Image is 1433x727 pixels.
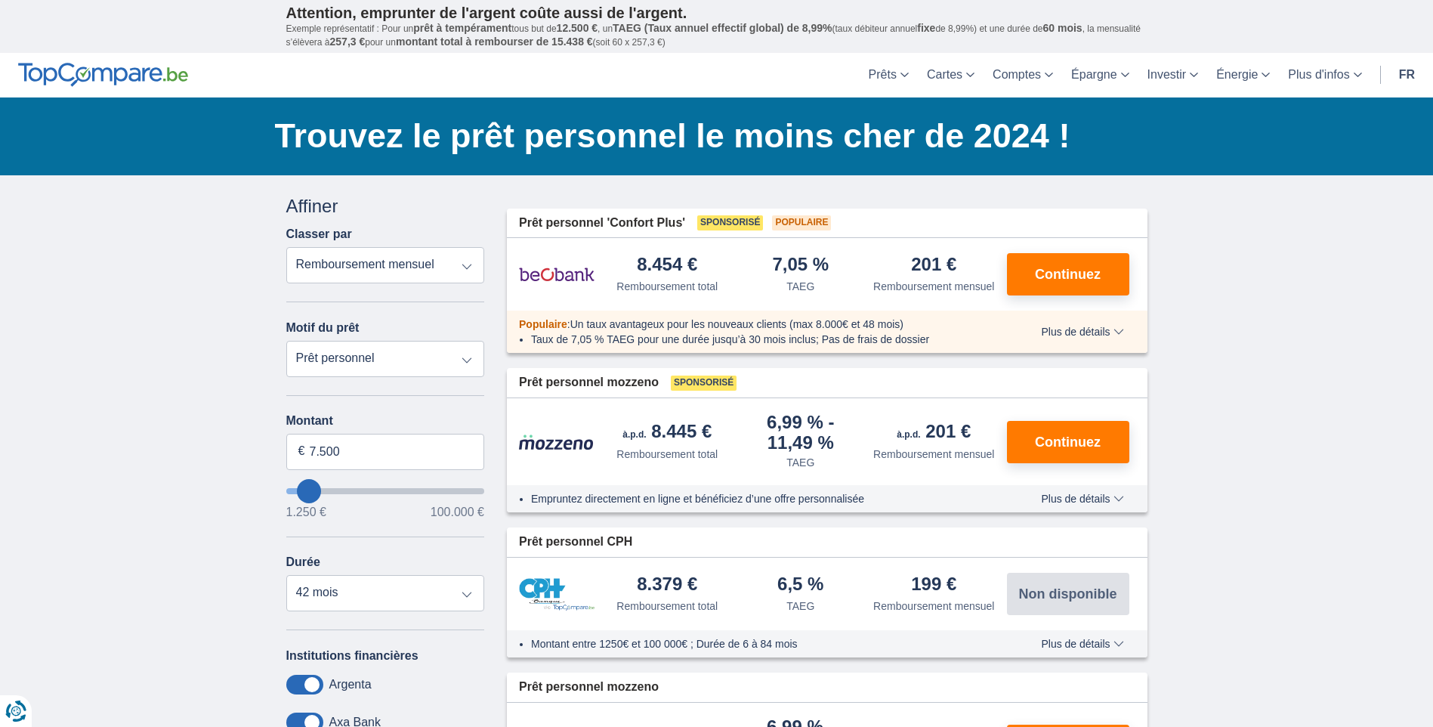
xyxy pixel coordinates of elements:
span: Un taux avantageux pour les nouveaux clients (max 8.000€ et 48 mois) [570,318,903,330]
a: Cartes [918,53,984,97]
label: Motif du prêt [286,321,360,335]
div: 7,05 % [772,255,829,276]
img: pret personnel Beobank [519,255,595,293]
div: 8.454 € [637,255,697,276]
a: Plus d'infos [1279,53,1370,97]
div: TAEG [786,599,814,614]
div: 8.445 € [622,422,712,444]
span: Prêt personnel mozzeno [519,679,659,696]
a: Énergie [1207,53,1279,97]
span: TAEG (Taux annuel effectif global) de 8,99% [613,22,832,34]
span: Prêt personnel CPH [519,534,632,551]
label: Institutions financières [286,649,418,663]
span: Populaire [772,215,831,230]
span: 257,3 € [330,36,366,48]
button: Plus de détails [1030,638,1135,650]
a: Prêts [860,53,918,97]
div: 6,99 % [740,413,862,452]
span: prêt à tempérament [413,22,511,34]
div: Remboursement mensuel [873,279,994,294]
h1: Trouvez le prêt personnel le moins cher de 2024 ! [275,113,1147,159]
label: Classer par [286,227,352,241]
span: Prêt personnel 'Confort Plus' [519,215,685,232]
div: Remboursement total [616,447,718,462]
div: Remboursement mensuel [873,447,994,462]
div: TAEG [786,279,814,294]
li: Taux de 7,05 % TAEG pour une durée jusqu’à 30 mois inclus; Pas de frais de dossier [531,332,997,347]
span: Sponsorisé [671,376,737,391]
img: TopCompare [18,63,188,87]
span: Prêt personnel mozzeno [519,374,659,391]
span: Plus de détails [1041,493,1123,504]
li: Empruntez directement en ligne et bénéficiez d’une offre personnalisée [531,491,997,506]
span: 60 mois [1043,22,1082,34]
img: pret personnel Mozzeno [519,434,595,450]
div: 201 € [897,422,971,444]
img: pret personnel CPH Banque [519,578,595,611]
span: Continuez [1035,268,1101,281]
button: Continuez [1007,253,1129,295]
a: Épargne [1062,53,1138,97]
label: Montant [286,414,485,428]
div: 8.379 € [637,575,697,596]
div: TAEG [786,455,814,470]
span: Plus de détails [1041,326,1123,337]
span: 1.250 € [286,506,326,518]
a: fr [1390,53,1424,97]
label: Durée [286,555,320,569]
div: 201 € [911,255,956,276]
span: 100.000 € [431,506,484,518]
div: Remboursement total [616,279,718,294]
span: fixe [917,22,935,34]
div: : [507,317,1009,332]
span: Populaire [519,318,567,330]
span: Non disponible [1019,587,1117,601]
label: Argenta [329,678,372,691]
div: Affiner [286,193,485,219]
div: Remboursement total [616,599,718,614]
span: montant total à rembourser de 15.438 € [396,36,593,48]
span: 12.500 € [557,22,598,34]
a: Comptes [984,53,1062,97]
div: Remboursement mensuel [873,599,994,614]
button: Plus de détails [1030,326,1135,338]
span: Sponsorisé [697,215,763,230]
button: Continuez [1007,421,1129,463]
input: wantToBorrow [286,488,485,494]
p: Exemple représentatif : Pour un tous but de , un (taux débiteur annuel de 8,99%) et une durée de ... [286,22,1147,49]
span: Continuez [1035,435,1101,449]
div: 199 € [911,575,956,596]
a: Investir [1138,53,1208,97]
span: € [298,443,305,460]
li: Montant entre 1250€ et 100 000€ ; Durée de 6 à 84 mois [531,636,997,651]
button: Non disponible [1007,573,1129,615]
p: Attention, emprunter de l'argent coûte aussi de l'argent. [286,4,1147,22]
div: 6,5 % [777,575,823,596]
span: Plus de détails [1041,639,1123,649]
button: Plus de détails [1030,493,1135,505]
